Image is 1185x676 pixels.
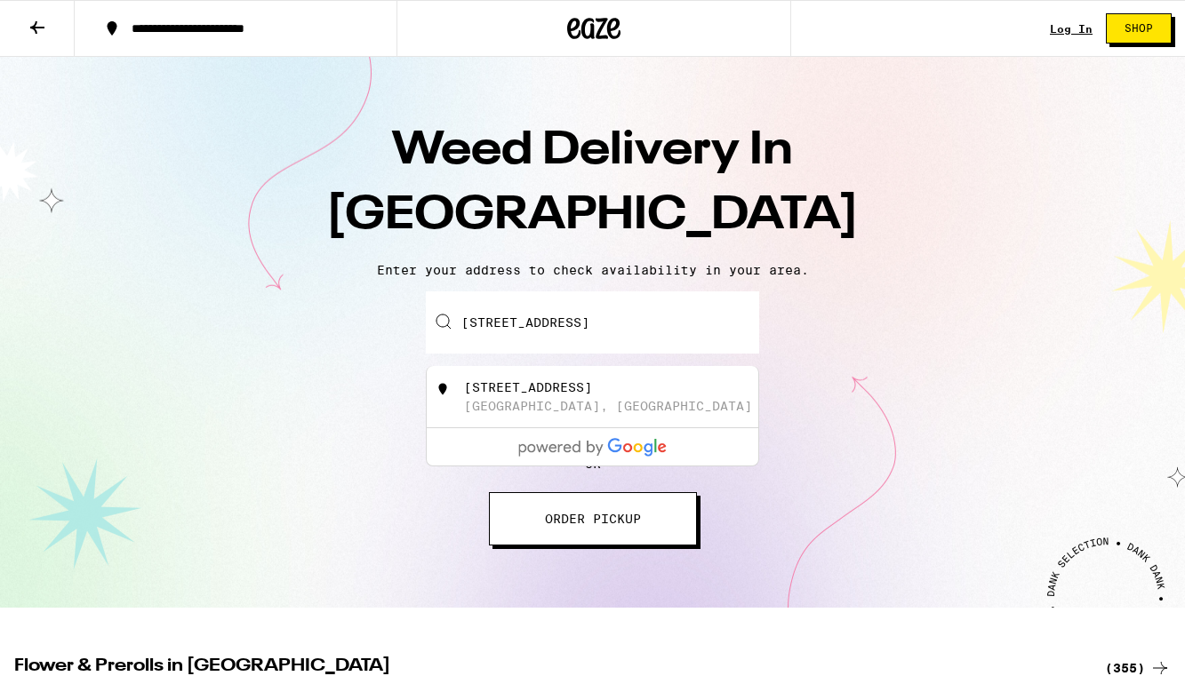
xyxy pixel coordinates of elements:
[1106,13,1172,44] button: Shop
[489,492,697,545] button: ORDER PICKUP
[464,399,752,413] div: [GEOGRAPHIC_DATA], [GEOGRAPHIC_DATA]
[426,291,759,354] input: Enter your delivery address
[282,119,904,249] h1: Weed Delivery In
[545,513,641,525] span: ORDER PICKUP
[434,380,452,398] img: 8617 Lookout Mountain Avenue
[1093,13,1185,44] a: Shop
[1125,23,1153,34] span: Shop
[11,12,128,27] span: Hi. Need any help?
[1050,23,1093,35] a: Log In
[464,380,592,394] div: [STREET_ADDRESS]
[18,263,1167,277] p: Enter your address to check availability in your area.
[326,193,859,239] span: [GEOGRAPHIC_DATA]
